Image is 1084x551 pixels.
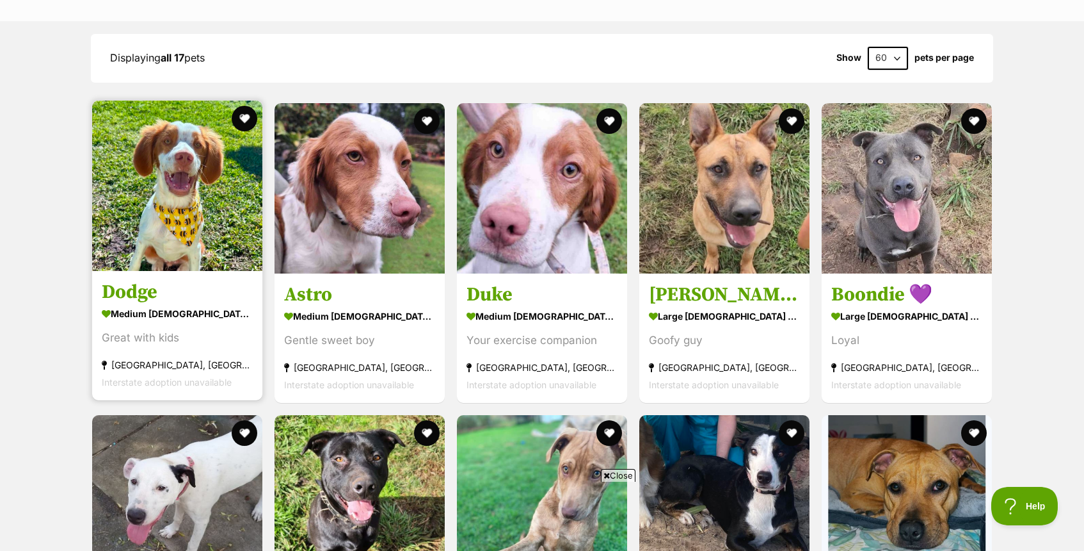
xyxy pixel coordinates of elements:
iframe: Advertisement [309,487,775,545]
img: Astro [275,103,445,274]
div: medium [DEMOGRAPHIC_DATA] Dog [284,307,435,325]
div: medium [DEMOGRAPHIC_DATA] Dog [102,304,253,323]
div: [GEOGRAPHIC_DATA], [GEOGRAPHIC_DATA] [649,359,800,376]
button: favourite [596,108,622,134]
a: Astro medium [DEMOGRAPHIC_DATA] Dog Gentle sweet boy [GEOGRAPHIC_DATA], [GEOGRAPHIC_DATA] Interst... [275,273,445,403]
div: medium [DEMOGRAPHIC_DATA] Dog [466,307,618,325]
strong: all 17 [161,51,184,64]
button: favourite [414,420,440,446]
button: favourite [232,420,257,446]
div: Goofy guy [649,332,800,349]
div: Your exercise companion [466,332,618,349]
img: Duke [457,103,627,274]
div: large [DEMOGRAPHIC_DATA] Dog [831,307,982,325]
div: [GEOGRAPHIC_DATA], [GEOGRAPHIC_DATA] [831,359,982,376]
button: favourite [779,108,804,134]
span: Interstate adoption unavailable [284,379,414,390]
button: favourite [596,420,622,446]
div: [GEOGRAPHIC_DATA], [GEOGRAPHIC_DATA] [466,359,618,376]
span: Interstate adoption unavailable [466,379,596,390]
button: favourite [414,108,440,134]
iframe: Help Scout Beacon - Open [991,487,1058,525]
span: Interstate adoption unavailable [831,379,961,390]
div: Gentle sweet boy [284,332,435,349]
a: [PERSON_NAME] 💜 large [DEMOGRAPHIC_DATA] Dog Goofy guy [GEOGRAPHIC_DATA], [GEOGRAPHIC_DATA] Inter... [639,273,809,403]
span: Displaying pets [110,51,205,64]
img: Bruno 💜 [639,103,809,274]
img: Boondie 💜 [822,103,992,274]
div: Loyal [831,332,982,349]
h3: Astro [284,283,435,307]
span: Show [836,53,861,63]
div: large [DEMOGRAPHIC_DATA] Dog [649,307,800,325]
h3: [PERSON_NAME] 💜 [649,283,800,307]
h3: Dodge [102,280,253,304]
span: Close [601,469,635,482]
div: Great with kids [102,329,253,347]
span: Interstate adoption unavailable [102,377,232,388]
div: [GEOGRAPHIC_DATA], [GEOGRAPHIC_DATA] [284,359,435,376]
h3: Duke [466,283,618,307]
img: Dodge [92,101,262,271]
a: Duke medium [DEMOGRAPHIC_DATA] Dog Your exercise companion [GEOGRAPHIC_DATA], [GEOGRAPHIC_DATA] I... [457,273,627,403]
button: favourite [961,108,987,134]
span: Interstate adoption unavailable [649,379,779,390]
button: favourite [961,420,987,446]
div: [GEOGRAPHIC_DATA], [GEOGRAPHIC_DATA] [102,356,253,374]
a: Dodge medium [DEMOGRAPHIC_DATA] Dog Great with kids [GEOGRAPHIC_DATA], [GEOGRAPHIC_DATA] Intersta... [92,270,262,400]
button: favourite [232,106,257,131]
h3: Boondie 💜 [831,283,982,307]
a: Boondie 💜 large [DEMOGRAPHIC_DATA] Dog Loyal [GEOGRAPHIC_DATA], [GEOGRAPHIC_DATA] Interstate adop... [822,273,992,403]
label: pets per page [914,53,974,63]
button: favourite [779,420,804,446]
